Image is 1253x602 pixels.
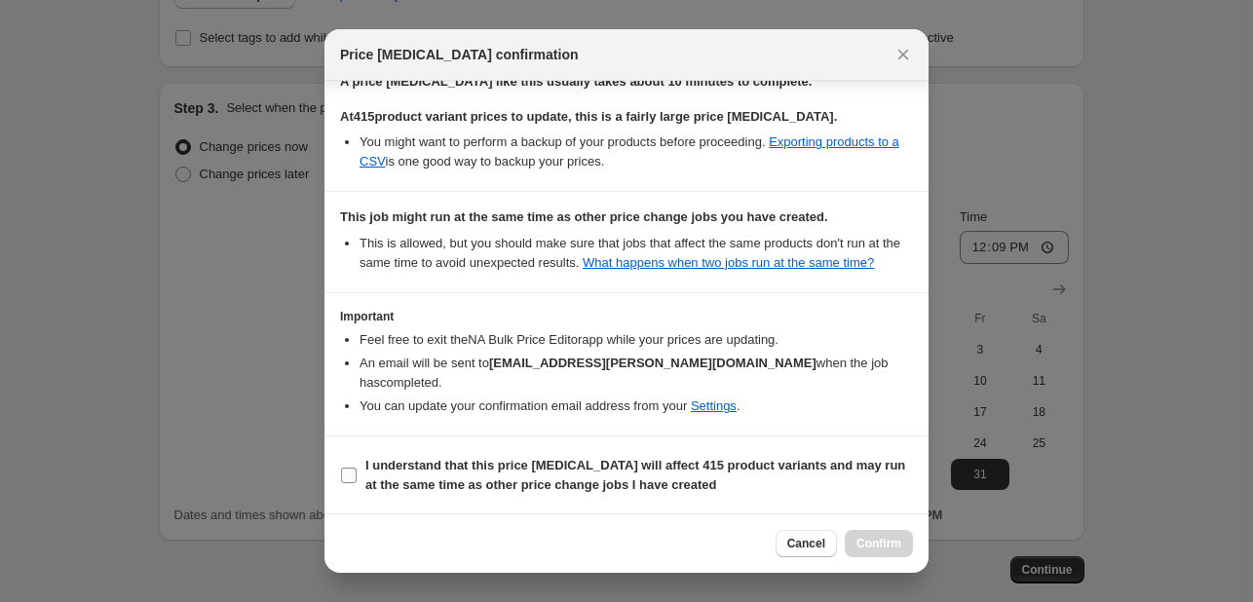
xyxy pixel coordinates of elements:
b: A price [MEDICAL_DATA] like this usually takes about 10 minutes to complete. [340,74,812,89]
span: Cancel [787,536,825,551]
li: An email will be sent to when the job has completed . [360,354,913,393]
h3: Important [340,309,913,324]
span: Price [MEDICAL_DATA] confirmation [340,45,579,64]
b: This job might run at the same time as other price change jobs you have created. [340,209,828,224]
b: At 415 product variant prices to update, this is a fairly large price [MEDICAL_DATA]. [340,109,837,124]
b: [EMAIL_ADDRESS][PERSON_NAME][DOMAIN_NAME] [489,356,816,370]
li: This is allowed, but you should make sure that jobs that affect the same products don ' t run at ... [360,234,913,273]
a: Exporting products to a CSV [360,134,899,169]
a: What happens when two jobs run at the same time? [583,255,874,270]
button: Close [890,41,917,68]
li: You might want to perform a backup of your products before proceeding. is one good way to backup ... [360,132,913,171]
a: Settings [691,398,737,413]
li: Feel free to exit the NA Bulk Price Editor app while your prices are updating. [360,330,913,350]
button: Cancel [776,530,837,557]
li: You can update your confirmation email address from your . [360,396,913,416]
b: I understand that this price [MEDICAL_DATA] will affect 415 product variants and may run at the s... [365,458,905,492]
